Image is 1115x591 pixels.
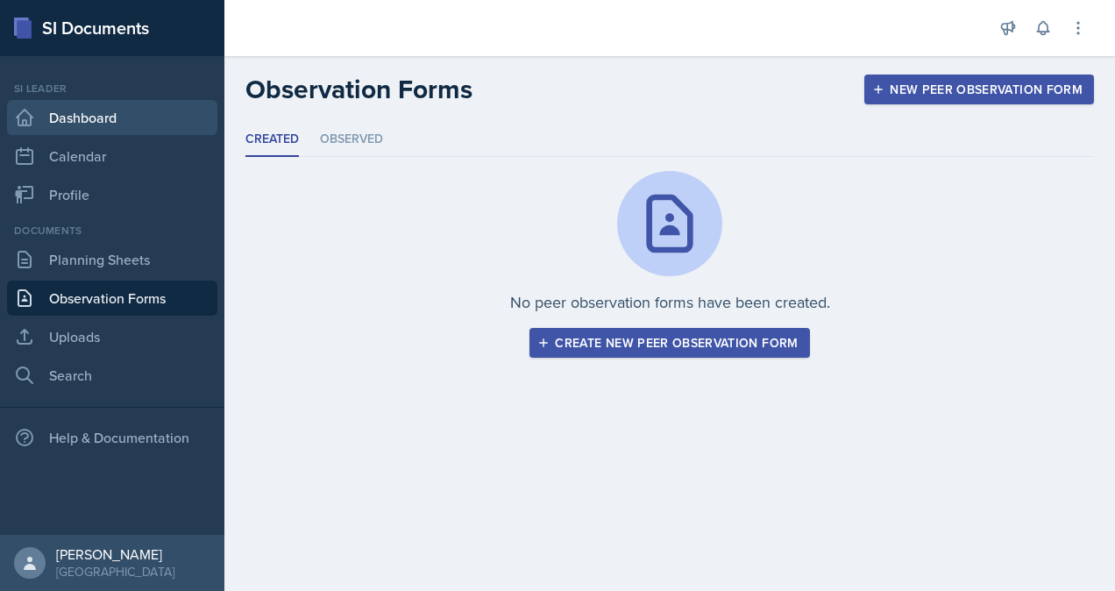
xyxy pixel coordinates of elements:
[7,319,217,354] a: Uploads
[245,123,299,157] li: Created
[876,82,1083,96] div: New Peer Observation Form
[7,223,217,239] div: Documents
[7,100,217,135] a: Dashboard
[864,75,1094,104] button: New Peer Observation Form
[7,242,217,277] a: Planning Sheets
[7,139,217,174] a: Calendar
[7,81,217,96] div: Si leader
[541,336,798,350] div: Create new peer observation form
[7,281,217,316] a: Observation Forms
[245,74,472,105] h2: Observation Forms
[56,545,174,563] div: [PERSON_NAME]
[7,177,217,212] a: Profile
[320,123,383,157] li: Observed
[7,358,217,393] a: Search
[529,328,809,358] button: Create new peer observation form
[7,420,217,455] div: Help & Documentation
[56,563,174,580] div: [GEOGRAPHIC_DATA]
[510,290,830,314] p: No peer observation forms have been created.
